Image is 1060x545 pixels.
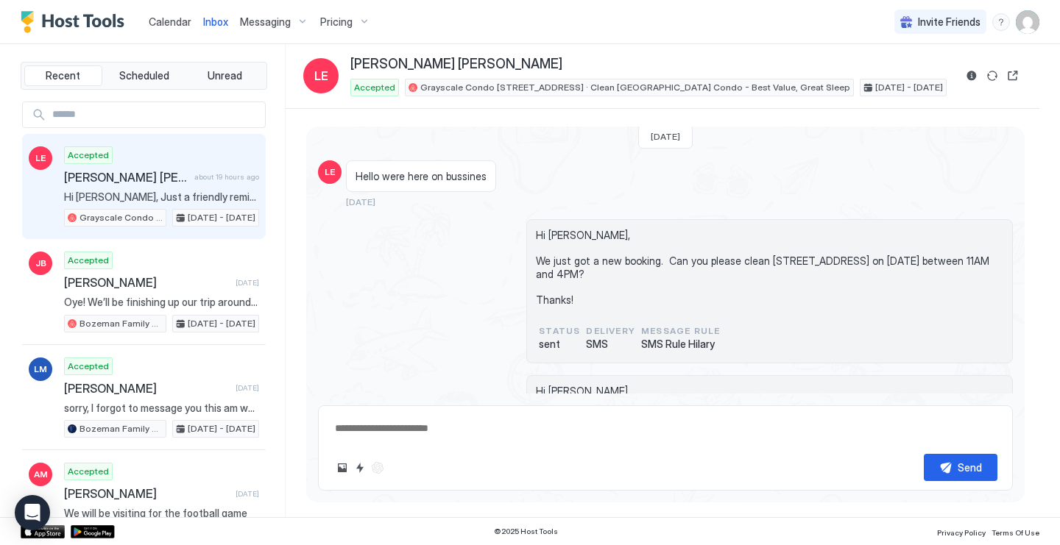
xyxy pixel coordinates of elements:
[35,257,46,270] span: JB
[46,69,80,82] span: Recent
[875,81,943,94] span: [DATE] - [DATE]
[24,65,102,86] button: Recent
[185,65,264,86] button: Unread
[188,211,255,224] span: [DATE] - [DATE]
[356,170,487,183] span: Hello were here on bussines
[203,15,228,28] span: Inbox
[320,15,353,29] span: Pricing
[105,65,183,86] button: Scheduled
[963,67,981,85] button: Reservation information
[536,385,1003,462] span: Hi [PERSON_NAME], We just got a new booking. Can you please clean [STREET_ADDRESS] on [DATE] betw...
[188,317,255,330] span: [DATE] - [DATE]
[64,170,188,185] span: [PERSON_NAME] [PERSON_NAME]
[64,381,230,396] span: [PERSON_NAME]
[21,62,267,90] div: tab-group
[194,172,259,182] span: about 19 hours ago
[119,69,169,82] span: Scheduled
[203,14,228,29] a: Inbox
[346,196,375,207] span: [DATE]
[21,11,131,33] a: Host Tools Logo
[68,465,109,478] span: Accepted
[46,102,265,127] input: Input Field
[983,67,1001,85] button: Sync reservation
[351,459,369,477] button: Quick reply
[34,363,47,376] span: LM
[149,14,191,29] a: Calendar
[918,15,981,29] span: Invite Friends
[586,338,635,351] span: SMS
[333,459,351,477] button: Upload image
[21,525,65,538] a: App Store
[641,324,720,338] span: Message Rule
[1004,67,1022,85] button: Open reservation
[536,229,1003,306] span: Hi [PERSON_NAME], We just got a new booking. Can you please clean [STREET_ADDRESS] on [DATE] betw...
[64,296,259,309] span: Oye! We’ll be finishing up our trip around [GEOGRAPHIC_DATA] and glacier and plan to spend the la...
[71,525,115,538] a: Google Play Store
[1016,10,1039,34] div: User profile
[350,56,562,73] span: [PERSON_NAME] [PERSON_NAME]
[68,149,109,162] span: Accepted
[958,460,982,475] div: Send
[494,527,558,536] span: © 2025 Host Tools
[15,495,50,530] div: Open Intercom Messenger
[79,422,163,435] span: Bozeman Family Rancher
[236,489,259,499] span: [DATE]
[641,338,720,351] span: SMS Rule Hilary
[992,13,1010,31] div: menu
[64,190,259,204] span: Hi [PERSON_NAME], Just a friendly reminder that your check-out is [DATE] at 11AM. We would love i...
[236,383,259,393] span: [DATE]
[188,422,255,435] span: [DATE] - [DATE]
[35,152,46,165] span: LE
[539,324,580,338] span: status
[79,211,163,224] span: Grayscale Condo [STREET_ADDRESS] · Clean [GEOGRAPHIC_DATA] Condo - Best Value, Great Sleep
[79,317,163,330] span: Bozeman Family Rancher
[992,528,1039,537] span: Terms Of Use
[354,81,395,94] span: Accepted
[64,275,230,290] span: [PERSON_NAME]
[586,324,635,338] span: Delivery
[34,468,48,481] span: AM
[64,507,259,520] span: We will be visiting for the football game
[240,15,291,29] span: Messaging
[325,165,335,179] span: LE
[149,15,191,28] span: Calendar
[937,524,986,539] a: Privacy Policy
[420,81,850,94] span: Grayscale Condo [STREET_ADDRESS] · Clean [GEOGRAPHIC_DATA] Condo - Best Value, Great Sleep
[68,360,109,373] span: Accepted
[651,131,680,142] span: [DATE]
[992,524,1039,539] a: Terms Of Use
[937,528,986,537] span: Privacy Policy
[208,69,242,82] span: Unread
[314,67,328,85] span: LE
[64,486,230,501] span: [PERSON_NAME]
[539,338,580,351] span: sent
[924,454,997,481] button: Send
[68,254,109,267] span: Accepted
[236,278,259,288] span: [DATE]
[64,402,259,415] span: sorry, I forgot to message you this am when we checked out. yes, I will leave a 5 star review. ou...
